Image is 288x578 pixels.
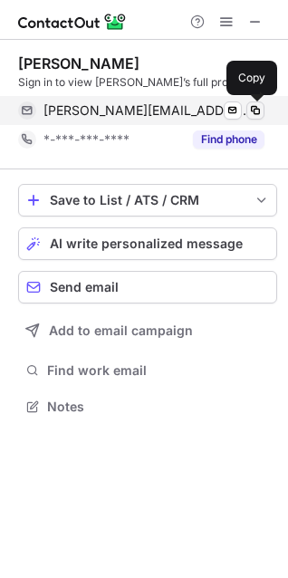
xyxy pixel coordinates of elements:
div: Sign in to view [PERSON_NAME]’s full profile [18,74,277,91]
button: save-profile-one-click [18,184,277,217]
button: Find work email [18,358,277,383]
span: Add to email campaign [49,323,193,338]
button: AI write personalized message [18,227,277,260]
img: ContactOut v5.3.10 [18,11,127,33]
span: Send email [50,280,119,294]
span: AI write personalized message [50,236,243,251]
span: [PERSON_NAME][EMAIL_ADDRESS][DOMAIN_NAME] [43,102,251,119]
button: Send email [18,271,277,303]
button: Reveal Button [193,130,264,149]
span: Notes [47,399,270,415]
button: Notes [18,394,277,419]
button: Add to email campaign [18,314,277,347]
div: Save to List / ATS / CRM [50,193,245,207]
span: Find work email [47,362,270,379]
div: [PERSON_NAME] [18,54,139,72]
